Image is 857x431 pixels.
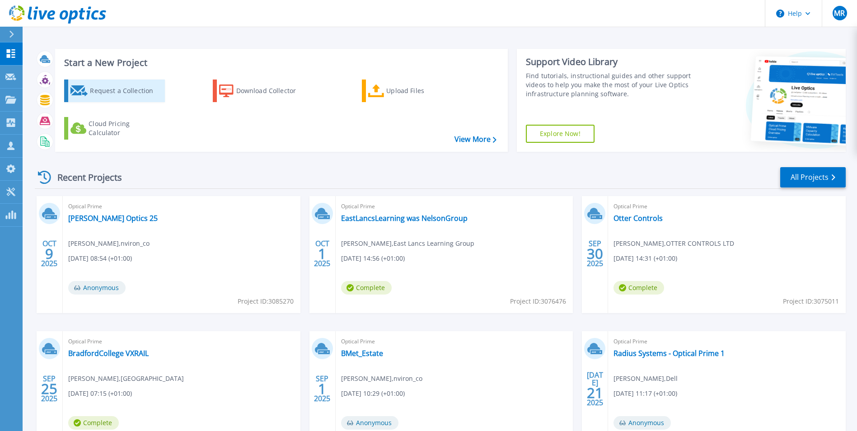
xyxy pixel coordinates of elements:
[238,296,294,306] span: Project ID: 3085270
[613,416,671,430] span: Anonymous
[68,214,158,223] a: [PERSON_NAME] Optics 25
[45,250,53,258] span: 9
[613,214,663,223] a: Otter Controls
[783,296,839,306] span: Project ID: 3075011
[613,253,677,263] span: [DATE] 14:31 (+01:00)
[64,117,165,140] a: Cloud Pricing Calculator
[35,166,134,188] div: Recent Projects
[454,135,496,144] a: View More
[780,167,846,187] a: All Projects
[41,385,57,393] span: 25
[341,239,474,248] span: [PERSON_NAME] , East Lancs Learning Group
[526,71,693,98] div: Find tutorials, instructional guides and other support videos to help you make the most of your L...
[613,201,840,211] span: Optical Prime
[586,237,604,270] div: SEP 2025
[68,374,184,384] span: [PERSON_NAME] , [GEOGRAPHIC_DATA]
[68,349,149,358] a: BradfordCollege VXRAIL
[41,237,58,270] div: OCT 2025
[526,56,693,68] div: Support Video Library
[89,119,161,137] div: Cloud Pricing Calculator
[613,281,664,295] span: Complete
[341,214,468,223] a: EastLancsLearning was NelsonGroup
[587,389,603,397] span: 21
[341,201,568,211] span: Optical Prime
[318,385,326,393] span: 1
[314,237,331,270] div: OCT 2025
[386,82,459,100] div: Upload Files
[68,201,295,211] span: Optical Prime
[341,281,392,295] span: Complete
[362,80,463,102] a: Upload Files
[318,250,326,258] span: 1
[613,239,734,248] span: [PERSON_NAME] , OTTER CONTROLS LTD
[341,253,405,263] span: [DATE] 14:56 (+01:00)
[526,125,595,143] a: Explore Now!
[68,337,295,347] span: Optical Prime
[64,58,496,68] h3: Start a New Project
[613,349,725,358] a: Radius Systems - Optical Prime 1
[613,337,840,347] span: Optical Prime
[613,389,677,398] span: [DATE] 11:17 (+01:00)
[90,82,162,100] div: Request a Collection
[236,82,309,100] div: Download Collector
[341,374,422,384] span: [PERSON_NAME] , nviron_co
[68,389,132,398] span: [DATE] 07:15 (+01:00)
[587,250,603,258] span: 30
[41,372,58,405] div: SEP 2025
[68,416,119,430] span: Complete
[341,389,405,398] span: [DATE] 10:29 (+01:00)
[68,253,132,263] span: [DATE] 08:54 (+01:00)
[213,80,314,102] a: Download Collector
[613,374,678,384] span: [PERSON_NAME] , Dell
[510,296,566,306] span: Project ID: 3076476
[341,416,398,430] span: Anonymous
[834,9,845,17] span: MR
[341,337,568,347] span: Optical Prime
[586,372,604,405] div: [DATE] 2025
[341,349,383,358] a: BMet_Estate
[68,239,150,248] span: [PERSON_NAME] , nviron_co
[314,372,331,405] div: SEP 2025
[68,281,126,295] span: Anonymous
[64,80,165,102] a: Request a Collection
